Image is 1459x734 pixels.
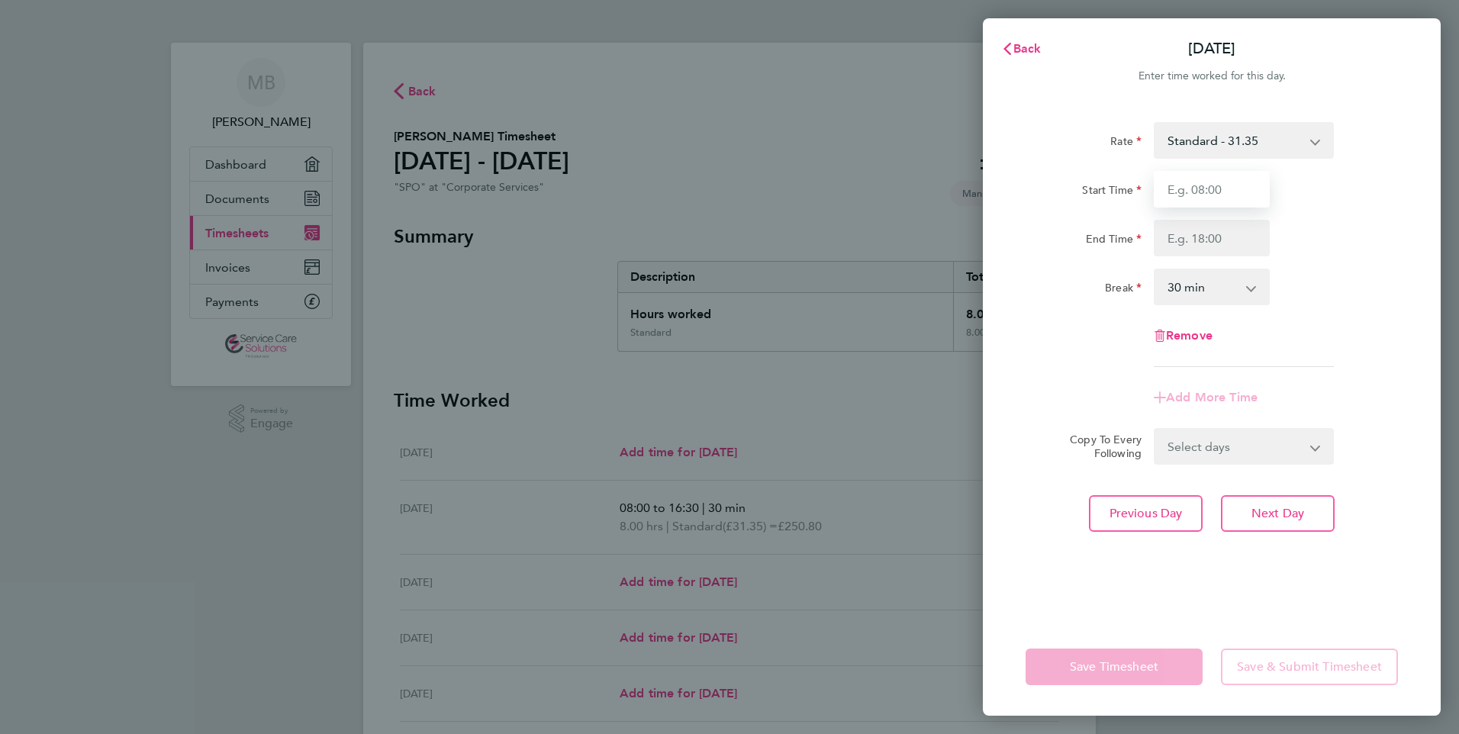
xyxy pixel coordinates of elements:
input: E.g. 08:00 [1154,171,1270,208]
p: [DATE] [1188,38,1235,60]
span: Back [1013,41,1042,56]
label: Start Time [1082,183,1142,201]
label: End Time [1086,232,1142,250]
button: Next Day [1221,495,1335,532]
label: Copy To Every Following [1058,433,1142,460]
span: Next Day [1251,506,1304,521]
button: Remove [1154,330,1213,342]
button: Previous Day [1089,495,1203,532]
span: Remove [1166,328,1213,343]
span: Previous Day [1110,506,1183,521]
label: Rate [1110,134,1142,153]
label: Break [1105,281,1142,299]
div: Enter time worked for this day. [983,67,1441,85]
button: Back [986,34,1057,64]
input: E.g. 18:00 [1154,220,1270,256]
